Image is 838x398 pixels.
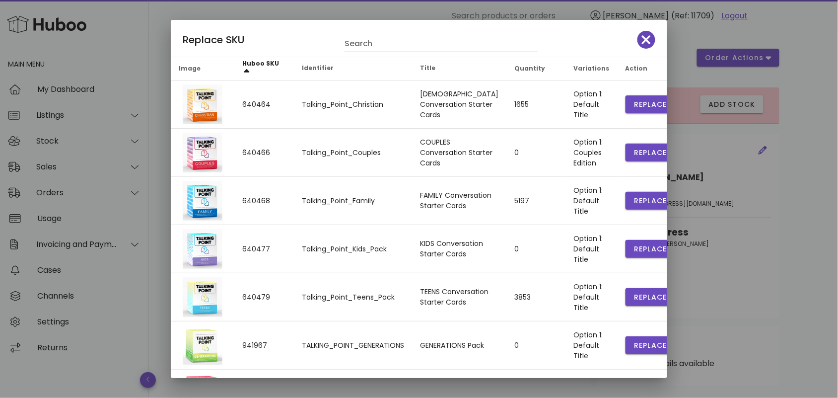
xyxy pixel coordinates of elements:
td: Option 1: Couples Edition [566,129,618,177]
td: 640466 [234,129,294,177]
td: Talking_Point_Teens_Pack [294,273,412,321]
th: Identifier: Not sorted. Activate to sort ascending. [294,57,412,80]
th: Action [618,57,683,80]
td: Option 1: Default Title [566,80,618,129]
span: Huboo SKU [242,59,279,68]
td: 1655 [506,80,566,129]
td: 0 [506,225,566,273]
span: Replace [633,99,667,110]
td: FAMILY Conversation Starter Cards [412,177,506,225]
td: 640477 [234,225,294,273]
td: Option 1: Default Title [566,225,618,273]
td: 0 [506,321,566,370]
th: Image [171,57,234,80]
td: Talking_Point_Couples [294,129,412,177]
td: 640468 [234,177,294,225]
td: Option 1: Default Title [566,321,618,370]
td: 941967 [234,321,294,370]
span: Image [179,64,201,73]
button: Replace [626,192,675,210]
span: Replace [633,340,667,351]
td: GENERATIONS Pack [412,321,506,370]
span: Replace [633,196,667,206]
th: Quantity [506,57,566,80]
span: Replace [633,292,667,303]
td: TEENS Conversation Starter Cards [412,273,506,321]
td: TALKING_POINT_GENERATIONS [294,321,412,370]
td: 0 [506,129,566,177]
td: Option 1: Default Title [566,177,618,225]
td: 640464 [234,80,294,129]
button: Replace [626,336,675,354]
td: 640479 [234,273,294,321]
span: Title [420,64,435,72]
button: Replace [626,288,675,306]
td: 3853 [506,273,566,321]
th: Title: Not sorted. Activate to sort ascending. [412,57,506,80]
th: Variations [566,57,618,80]
div: Replace SKU [171,20,667,57]
td: COUPLES Conversation Starter Cards [412,129,506,177]
span: Identifier [302,64,334,72]
button: Replace [626,95,675,113]
td: Talking_Point_Kids_Pack [294,225,412,273]
td: 5197 [506,177,566,225]
span: Variations [574,64,610,73]
button: Replace [626,144,675,161]
td: [DEMOGRAPHIC_DATA] Conversation Starter Cards [412,80,506,129]
td: Option 1: Default Title [566,273,618,321]
span: Replace [633,148,667,158]
span: Replace [633,244,667,254]
span: Quantity [514,64,545,73]
td: KIDS Conversation Starter Cards [412,225,506,273]
th: Huboo SKU: Sorted ascending. Activate to sort descending. [234,57,294,80]
button: Replace [626,240,675,258]
td: Talking_Point_Christian [294,80,412,129]
td: Talking_Point_Family [294,177,412,225]
span: Action [626,64,648,73]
